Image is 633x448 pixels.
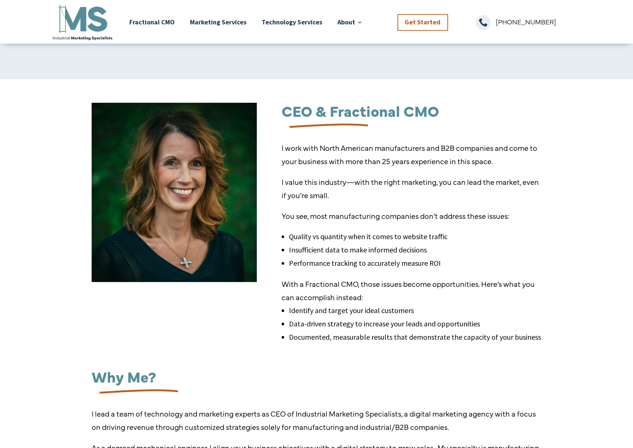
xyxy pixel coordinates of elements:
p: I work with North American manufacturers and B2B companies and come to your business with more th... [282,141,541,175]
img: underline [92,383,181,401]
a: Marketing Services [190,3,246,41]
h2: Why Me? [92,369,541,387]
a: About [337,3,363,41]
li: Data-driven strategy to increase your leads and opportunities [289,317,541,330]
p: I value this industry—with the right marketing, you can lead the market, even if you’re small. [282,175,541,209]
img: Suzanne OConnell [92,103,257,282]
p: With a Fractional CMO, those issues become opportunities. Here’s what you can accomplish instead: [282,277,541,304]
a: Get Started [397,14,448,31]
span:  [476,15,490,30]
li: Insufficient data to make informed decisions [289,243,541,257]
li: Performance tracking to accurately measure ROI [289,257,541,270]
li: Quality vs quantity when it comes to website traffic [289,230,541,243]
p: I lead a team of technology and marketing experts as CEO of Industrial Marketing Specialists, a d... [92,407,541,441]
img: underline [282,117,371,136]
p: You see, most manufacturing companies don’t address these issues: [282,209,541,230]
a: Fractional CMO [129,3,175,41]
li: Identify and target your ideal customers [289,304,541,317]
li: Documented, measurable results that demonstrate the capacity of your business [289,330,541,344]
p: [PHONE_NUMBER] [496,15,582,28]
h2: CEO & Fractional CMO [282,103,541,122]
a: Technology Services [262,3,322,41]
